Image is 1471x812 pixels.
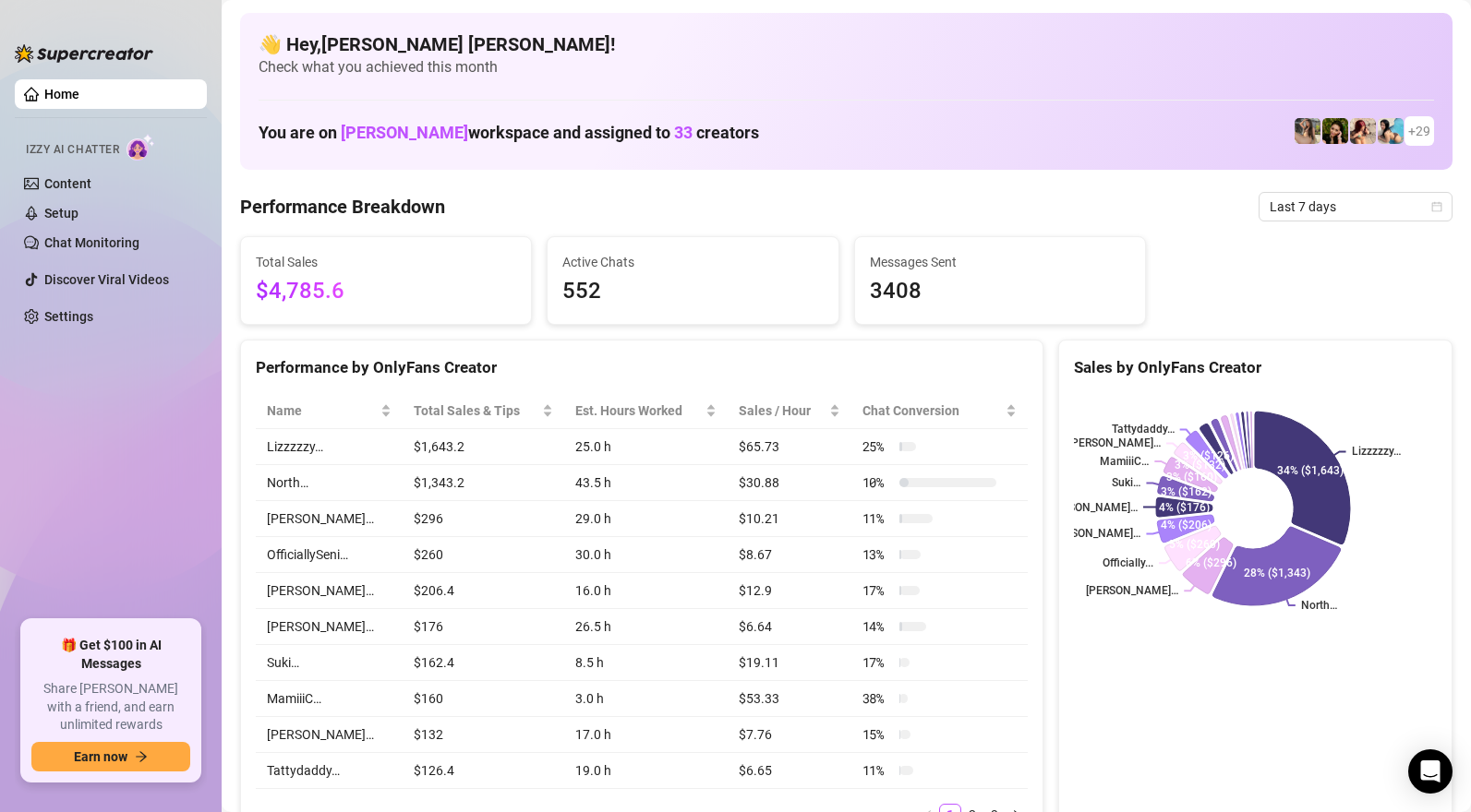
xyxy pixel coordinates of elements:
[26,141,119,159] span: Izzy AI Chatter
[44,309,93,324] a: Settings
[728,429,851,465] td: $65.73
[1068,437,1161,450] text: [PERSON_NAME]…
[728,573,851,609] td: $12.9
[403,681,565,717] td: $160
[256,429,403,465] td: Lizzzzzy…
[728,501,851,537] td: $10.21
[564,465,728,501] td: 43.5 h
[256,393,403,429] th: Name
[1408,121,1430,141] span: + 29
[240,194,445,220] h4: Performance Breakdown
[403,465,565,501] td: $1,343.2
[728,681,851,717] td: $53.33
[674,123,693,142] span: 33
[564,681,728,717] td: 3.0 h
[564,717,728,753] td: 17.0 h
[862,760,892,781] span: 11 %
[256,537,403,573] td: OfficiallySeni…
[870,274,1130,309] span: 3408
[256,573,403,609] td: [PERSON_NAME]…
[44,272,169,287] a: Discover Viral Videos
[862,652,892,673] span: 17 %
[870,252,1130,272] span: Messages Sent
[728,465,851,501] td: $30.88
[403,753,565,789] td: $126.4
[1045,501,1138,514] text: [PERSON_NAME]…
[1295,118,1320,144] img: emilylou (@emilyylouu)
[1350,118,1376,144] img: North (@northnattfree)
[564,609,728,645] td: 26.5 h
[562,274,823,309] span: 552
[403,501,565,537] td: $296
[1270,193,1441,221] span: Last 7 days
[728,537,851,573] td: $8.67
[256,753,403,789] td: Tattydaddy…
[575,400,702,421] div: Est. Hours Worked
[862,580,892,601] span: 17 %
[1352,446,1401,459] text: Lizzzzzy…
[256,501,403,537] td: [PERSON_NAME]…
[1048,528,1140,541] text: [PERSON_NAME]…
[728,717,851,753] td: $7.76
[1103,557,1153,570] text: Officially...
[403,393,565,429] th: Total Sales & Tips
[259,31,1434,57] h4: 👋 Hey, [PERSON_NAME] [PERSON_NAME] !
[256,717,403,753] td: [PERSON_NAME]…
[1112,424,1175,436] text: Tattydaddy…
[403,573,565,609] td: $206.4
[259,123,759,143] h1: You are on workspace and assigned to creators
[862,400,1002,421] span: Chat Conversion
[851,393,1028,429] th: Chat Conversion
[564,753,728,789] td: 19.0 h
[403,429,565,465] td: $1,643.2
[862,472,892,493] span: 10 %
[1301,599,1337,612] text: North…
[256,465,403,501] td: North…
[256,252,516,272] span: Total Sales
[256,274,516,309] span: $4,785.6
[403,645,565,681] td: $162.4
[1112,477,1140,490] text: Suki…
[564,429,728,465] td: 25.0 h
[31,680,190,734] span: Share [PERSON_NAME] with a friend, and earn unlimited rewards
[44,235,139,250] a: Chat Monitoring
[728,753,851,789] td: $6.65
[15,44,153,63] img: logo-BBDzfeDw.svg
[256,609,403,645] td: [PERSON_NAME]…
[862,688,892,709] span: 38 %
[256,355,1028,380] div: Performance by OnlyFans Creator
[403,537,565,573] td: $260
[1086,584,1178,597] text: [PERSON_NAME]…
[44,206,78,221] a: Setup
[259,57,1434,78] span: Check what you achieved this month
[862,544,892,565] span: 13 %
[728,393,851,429] th: Sales / Hour
[135,750,148,763] span: arrow-right
[403,609,565,645] td: $176
[564,501,728,537] td: 29.0 h
[414,400,539,421] span: Total Sales & Tips
[1378,118,1404,144] img: North (@northnattvip)
[1431,201,1442,212] span: calendar
[862,616,892,637] span: 14 %
[562,252,823,272] span: Active Chats
[403,717,565,753] td: $132
[739,400,826,421] span: Sales / Hour
[728,645,851,681] td: $19.11
[1074,355,1437,380] div: Sales by OnlyFans Creator
[1322,118,1348,144] img: playfuldimples (@playfuldimples)
[728,609,851,645] td: $6.64
[31,742,190,771] button: Earn nowarrow-right
[127,134,155,161] img: AI Chatter
[74,749,127,764] span: Earn now
[267,400,377,421] span: Name
[44,176,91,191] a: Content
[256,645,403,681] td: Suki…
[44,87,79,101] a: Home
[564,573,728,609] td: 16.0 h
[862,508,892,529] span: 11 %
[1408,749,1453,794] div: Open Intercom Messenger
[862,436,892,457] span: 25 %
[564,537,728,573] td: 30.0 h
[256,681,403,717] td: MamiiiC…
